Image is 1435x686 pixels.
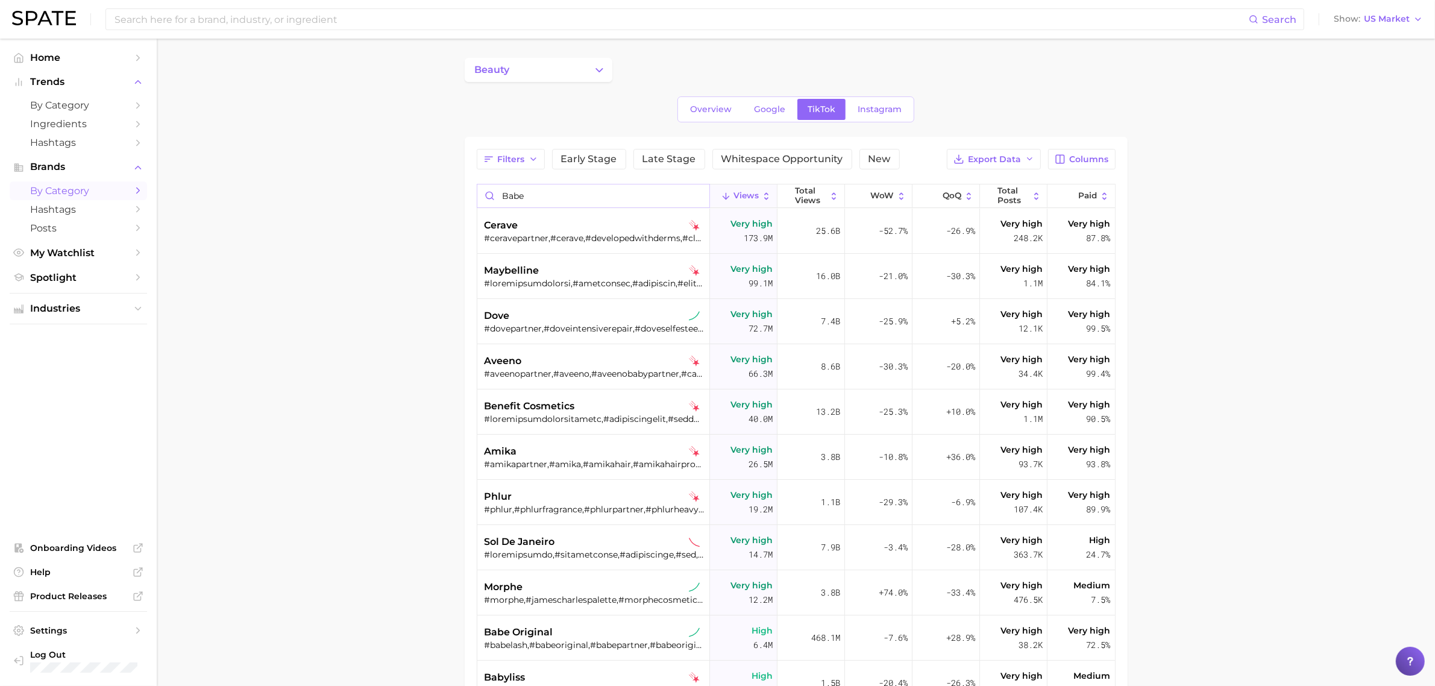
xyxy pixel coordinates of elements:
span: Very high [1069,352,1111,367]
span: 89.9% [1087,502,1111,517]
img: tiktok sustained riser [689,627,700,638]
span: -6.9% [951,495,975,509]
span: High [752,669,773,683]
span: 12.1k [1019,321,1043,336]
span: 468.1m [811,631,840,645]
button: Total Views [777,184,845,208]
span: -28.0% [946,540,975,555]
span: Very high [1069,442,1111,457]
span: +5.2% [951,314,975,329]
span: +36.0% [946,450,975,464]
span: QoQ [943,191,961,201]
button: morphetiktok sustained riser#morphe,#jamescharlespalette,#morphecosmetics,#morphepartner,#morpheb... [477,570,1115,615]
span: 25.6b [816,224,840,238]
span: -26.9% [946,224,975,238]
span: Very high [730,352,773,367]
span: 248.2k [1014,231,1043,245]
button: Industries [10,300,147,318]
img: tiktok falling star [689,446,700,457]
img: tiktok sustained riser [689,310,700,321]
div: #dovepartner,#doveintensiverepair,#doveselfesteemproject,#dovehair,#doveshampoo,#babydove,#letsch... [485,323,705,334]
a: Google [744,99,796,120]
button: benefit cosmeticstiktok falling star#loremipsumdolorsitametc,#adipiscingelit,#seddoeiusmodt,#inci... [477,389,1115,435]
span: Instagram [858,104,902,115]
a: by Category [10,181,147,200]
span: 93.8% [1087,457,1111,471]
span: Posts [30,222,127,234]
span: 1.1m [1023,412,1043,426]
img: SPATE [12,11,76,25]
input: Search here for a brand, industry, or ingredient [113,9,1249,30]
span: beauty [475,65,510,75]
div: #ceravepartner,#cerave,#developedwithderms,#cleanselikeaderm,#clearituplikeaderm,#ceraveskincare,... [485,233,705,244]
span: Medium [1074,578,1111,593]
span: High [1090,533,1111,547]
a: Spotlight [10,268,147,287]
img: tiktok sustained decliner [689,537,700,547]
button: Export Data [947,149,1041,169]
span: Very high [730,397,773,412]
span: 14.7m [749,547,773,562]
span: Very high [1000,669,1043,683]
span: aveeno [485,354,522,368]
span: 93.7k [1019,457,1043,471]
span: 1.1b [821,495,840,509]
span: Total Posts [997,186,1029,205]
a: Overview [680,99,742,120]
span: Whitespace Opportunity [721,154,843,164]
a: by Category [10,96,147,115]
span: Help [30,567,127,577]
span: maybelline [485,263,539,278]
span: Total Views [795,186,826,205]
span: Spotlight [30,272,127,283]
div: #loremipsumdo,#sitametconse,#adipiscinge,#sed,#doeiusmodtemporinci,#utlabore16,#etdolore41,#magna... [485,549,705,560]
span: 476.5k [1014,593,1043,607]
span: babyliss [485,670,526,685]
span: My Watchlist [30,247,127,259]
a: TikTok [797,99,846,120]
span: Very high [730,488,773,502]
span: Very high [730,262,773,276]
button: sol de janeirotiktok sustained decliner#loremipsumdo,#sitametconse,#adipiscinge,#sed,#doeiusmodte... [477,525,1115,570]
img: tiktok falling star [689,491,700,502]
button: phlurtiktok falling star#phlur,#phlurfragrance,#phlurpartner,#phlurheavycream,#phlurvanillaskin,#... [477,480,1115,525]
span: Brands [30,162,127,172]
span: Very high [730,216,773,231]
span: -21.0% [879,269,908,283]
span: Log Out [30,649,148,660]
span: 6.4m [753,638,773,652]
a: Home [10,48,147,67]
span: by Category [30,99,127,111]
span: dove [485,309,510,323]
div: #loremipsumdolorsi,#ametconsec,#adipiscin,#elitseddoeiusmodte,#incididuntutlaboreetd,#magnaaliq,#... [485,278,705,289]
span: Hashtags [30,137,127,148]
span: 72.5% [1087,638,1111,652]
span: Very high [1000,352,1043,367]
span: 3.8b [821,585,840,600]
span: Late Stage [642,154,696,164]
span: 90.5% [1087,412,1111,426]
button: Filters [477,149,545,169]
a: My Watchlist [10,244,147,262]
span: Very high [1000,307,1043,321]
button: Columns [1048,149,1115,169]
span: Trends [30,77,127,87]
a: Ingredients [10,115,147,133]
span: 87.8% [1087,231,1111,245]
span: Columns [1070,154,1109,165]
button: Brands [10,158,147,176]
button: Paid [1047,184,1115,208]
span: Very high [1069,488,1111,502]
span: Settings [30,625,127,636]
div: #amikapartner,#amika,#amikahair,#amikahairproducts,#amikathermalbrush,#amikablowoutbabe,#blowoutb... [485,459,705,470]
a: Hashtags [10,200,147,219]
span: Hashtags [30,204,127,215]
button: aveenotiktok falling star#aveenopartner,#aveeno,#aveenobabypartner,#calmandrestore,#aveenobaby,#d... [477,344,1115,389]
span: Very high [1000,533,1043,547]
span: morphe [485,580,523,594]
div: #loremipsumdolorsitametc,#adipiscingelit,#seddoeiusmodt,#incididuntutlabo,#etdoloremagn,#aliquaen... [485,414,705,424]
img: tiktok falling star [689,672,700,683]
a: Instagram [847,99,912,120]
span: 8.6b [821,359,840,374]
span: 72.7m [749,321,773,336]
